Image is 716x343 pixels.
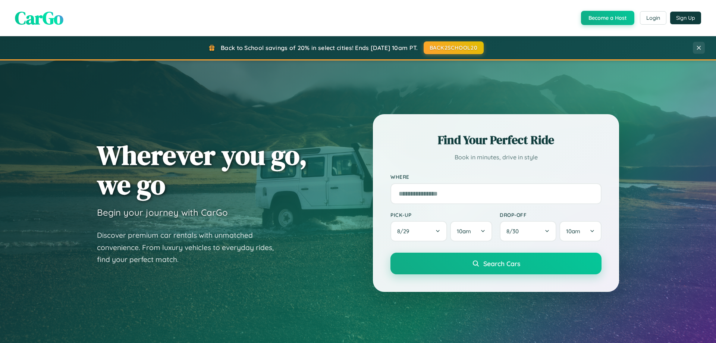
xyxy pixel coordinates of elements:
label: Where [390,174,602,180]
button: Search Cars [390,253,602,274]
span: 8 / 29 [397,228,413,235]
span: 8 / 30 [506,228,522,235]
span: 10am [457,228,471,235]
span: 10am [566,228,580,235]
h1: Wherever you go, we go [97,140,307,199]
label: Drop-off [500,212,602,218]
button: 10am [559,221,602,241]
button: Sign Up [670,12,701,24]
button: BACK2SCHOOL20 [424,41,484,54]
h3: Begin your journey with CarGo [97,207,228,218]
button: 8/30 [500,221,556,241]
p: Discover premium car rentals with unmatched convenience. From luxury vehicles to everyday rides, ... [97,229,283,266]
span: Search Cars [483,259,520,268]
button: 10am [450,221,492,241]
h2: Find Your Perfect Ride [390,132,602,148]
span: Back to School savings of 20% in select cities! Ends [DATE] 10am PT. [221,44,418,52]
label: Pick-up [390,212,492,218]
p: Book in minutes, drive in style [390,152,602,163]
button: Become a Host [581,11,634,25]
button: 8/29 [390,221,447,241]
span: CarGo [15,6,63,30]
button: Login [640,11,666,25]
